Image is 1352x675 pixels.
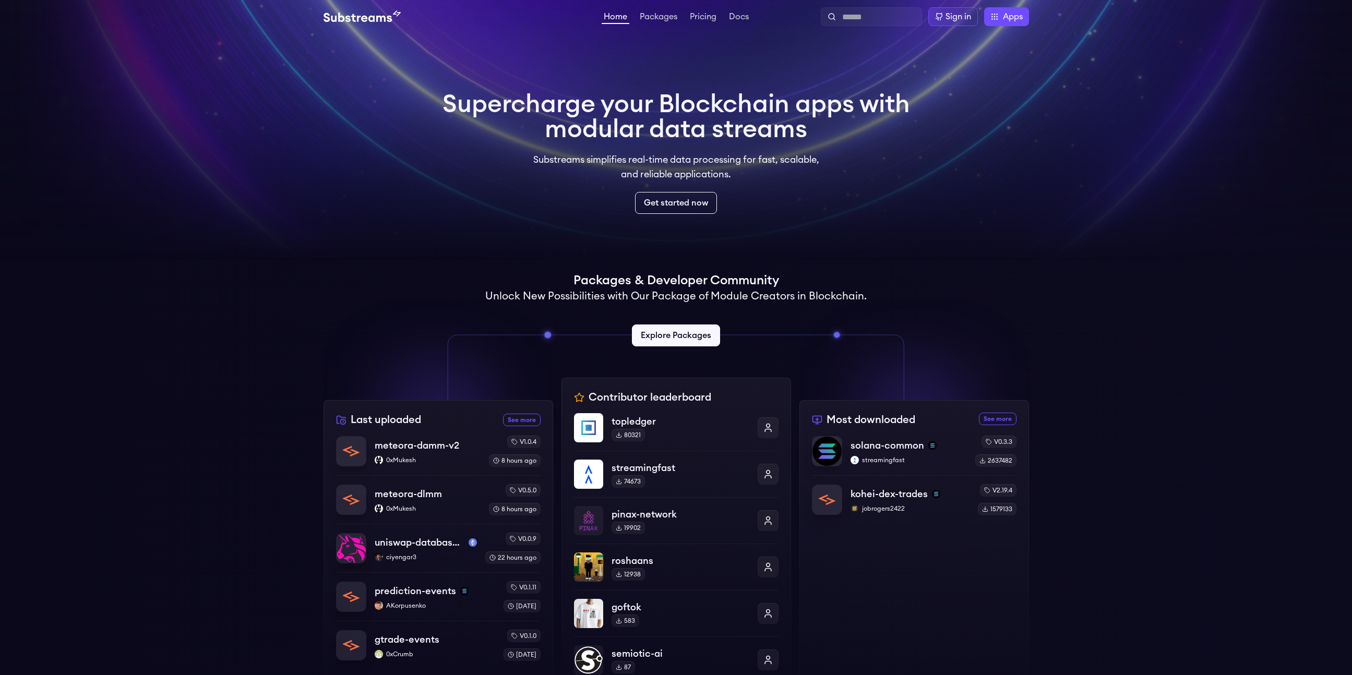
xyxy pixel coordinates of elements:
p: topledger [612,414,749,429]
div: v0.1.0 [507,630,541,642]
img: meteora-dlmm [337,485,366,514]
a: Explore Packages [632,324,720,346]
img: ciyengar3 [375,553,383,561]
a: meteora-damm-v2meteora-damm-v20xMukesh0xMukeshv1.0.48 hours ago [336,436,541,475]
h2: Unlock New Possibilities with Our Package of Module Creators in Blockchain. [485,289,867,304]
p: meteora-dlmm [375,487,442,501]
img: 0xMukesh [375,456,383,464]
p: streamingfast [851,456,967,464]
div: 8 hours ago [489,503,541,515]
h1: Packages & Developer Community [573,272,779,289]
img: jobrogers2422 [851,504,859,513]
p: semiotic-ai [612,646,749,661]
h1: Supercharge your Blockchain apps with modular data streams [442,92,910,142]
div: 87 [612,661,635,673]
a: roshaansroshaans12938 [574,544,779,590]
img: roshaans [574,552,603,582]
img: AKorpusenko [375,601,383,610]
div: v1.0.4 [507,436,541,448]
img: solana [928,441,937,450]
img: streamingfast [574,460,603,489]
p: jobrogers2422 [851,504,970,513]
div: v0.0.9 [506,533,541,545]
a: Packages [638,13,679,23]
a: See more recently uploaded packages [503,414,541,426]
a: meteora-dlmmmeteora-dlmm0xMukesh0xMukeshv0.5.08 hours ago [336,475,541,524]
img: solana [932,490,940,498]
a: goftokgoftok583 [574,590,779,636]
a: gtrade-eventsgtrade-events0xCrumb0xCrumbv0.1.0[DATE] [336,621,541,661]
img: goftok [574,599,603,628]
a: Get started now [635,192,717,214]
img: mainnet [469,538,477,547]
div: [DATE] [504,648,541,661]
img: uniswap-database-changes-mainnet [337,534,366,563]
img: kohei-dex-trades [812,485,842,514]
div: v0.3.3 [982,436,1016,448]
a: solana-commonsolana-commonsolanastreamingfaststreamingfastv0.3.32637482 [812,436,1016,475]
p: 0xMukesh [375,504,481,513]
a: Docs [727,13,751,23]
div: v0.1.11 [507,581,541,594]
a: streamingfaststreamingfast74673 [574,451,779,497]
p: roshaans [612,553,749,568]
p: Substreams simplifies real-time data processing for fast, scalable, and reliable applications. [526,152,827,182]
p: meteora-damm-v2 [375,438,459,453]
img: streamingfast [851,456,859,464]
img: 0xMukesh [375,504,383,513]
p: streamingfast [612,461,749,475]
img: meteora-damm-v2 [337,437,366,466]
img: topledger [574,413,603,442]
p: pinax-network [612,507,749,522]
div: Sign in [946,10,971,23]
p: 0xCrumb [375,650,495,658]
img: semiotic-ai [574,645,603,674]
div: v2.19.4 [980,484,1016,497]
div: [DATE] [504,600,541,612]
a: Sign in [928,7,978,26]
p: goftok [612,600,749,614]
p: gtrade-events [375,632,439,647]
div: 22 hours ago [485,551,541,564]
p: AKorpusenko [375,601,495,610]
img: pinax-network [574,506,603,535]
a: pinax-networkpinax-network19902 [574,497,779,544]
div: 2637482 [975,454,1016,467]
a: prediction-eventsprediction-eventssolanaAKorpusenkoAKorpusenkov0.1.11[DATE] [336,572,541,621]
a: Pricing [688,13,719,23]
p: uniswap-database-changes-mainnet [375,535,464,550]
img: prediction-events [337,582,366,611]
div: 12938 [612,568,645,581]
p: kohei-dex-trades [851,487,928,501]
div: 19902 [612,522,645,534]
div: 583 [612,614,639,627]
div: 74673 [612,475,645,488]
div: 8 hours ago [489,454,541,467]
a: kohei-dex-tradeskohei-dex-tradessolanajobrogers2422jobrogers2422v2.19.41579133 [812,475,1016,515]
span: Apps [1003,10,1023,23]
img: 0xCrumb [375,650,383,658]
div: v0.5.0 [506,484,541,497]
div: 80321 [612,429,645,441]
img: solana [460,587,469,595]
img: gtrade-events [337,631,366,660]
div: 1579133 [978,503,1016,515]
a: uniswap-database-changes-mainnetuniswap-database-changes-mainnetmainnetciyengar3ciyengar3v0.0.922... [336,524,541,572]
p: ciyengar3 [375,553,477,561]
p: 0xMukesh [375,456,481,464]
a: Home [602,13,629,24]
p: prediction-events [375,584,456,598]
img: Substream's logo [324,10,401,23]
a: See more most downloaded packages [979,413,1016,425]
p: solana-common [851,438,924,453]
img: solana-common [812,437,842,466]
a: topledgertopledger80321 [574,413,779,451]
